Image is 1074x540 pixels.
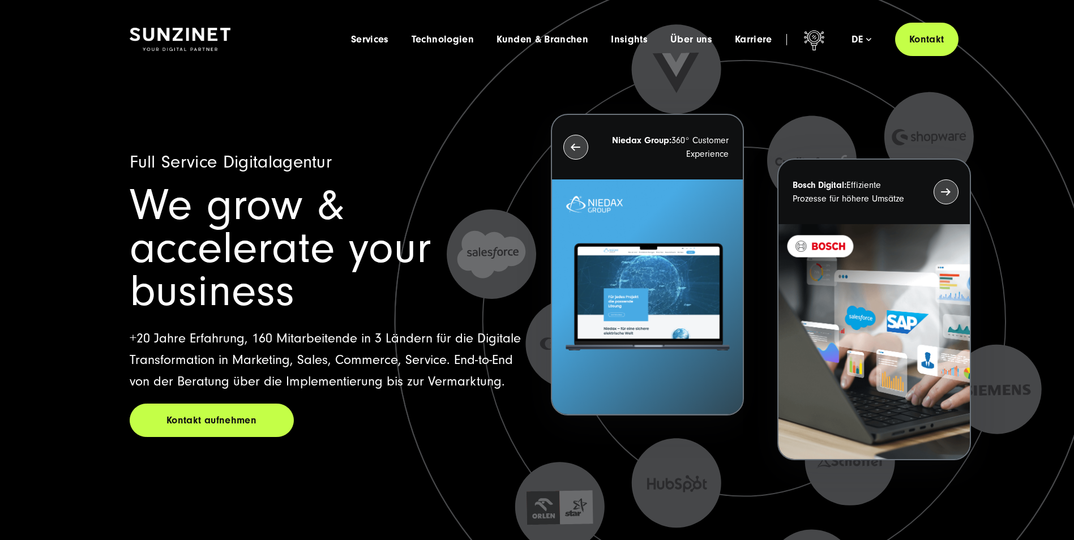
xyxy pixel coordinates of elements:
p: Effiziente Prozesse für höhere Umsätze [793,178,913,205]
a: Kontakt aufnehmen [130,404,294,437]
img: SUNZINET Full Service Digital Agentur [130,28,230,52]
strong: Bosch Digital: [793,180,846,190]
a: Kontakt [895,23,959,56]
h1: We grow & accelerate your business [130,184,524,313]
a: Karriere [735,34,772,45]
a: Services [351,34,389,45]
p: 360° Customer Experience [609,134,729,161]
div: de [852,34,871,45]
img: Letztes Projekt von Niedax. Ein Laptop auf dem die Niedax Website geöffnet ist, auf blauem Hinter... [552,179,743,414]
a: Technologien [412,34,474,45]
p: +20 Jahre Erfahrung, 160 Mitarbeitende in 3 Ländern für die Digitale Transformation in Marketing,... [130,328,524,392]
span: Full Service Digitalagentur [130,152,332,172]
a: Kunden & Branchen [497,34,588,45]
a: Über uns [670,34,712,45]
img: BOSCH - Kundeprojekt - Digital Transformation Agentur SUNZINET [778,224,969,459]
a: Insights [611,34,648,45]
button: Bosch Digital:Effiziente Prozesse für höhere Umsätze BOSCH - Kundeprojekt - Digital Transformatio... [777,158,970,460]
strong: Niedax Group: [612,135,671,145]
button: Niedax Group:360° Customer Experience Letztes Projekt von Niedax. Ein Laptop auf dem die Niedax W... [551,114,744,415]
